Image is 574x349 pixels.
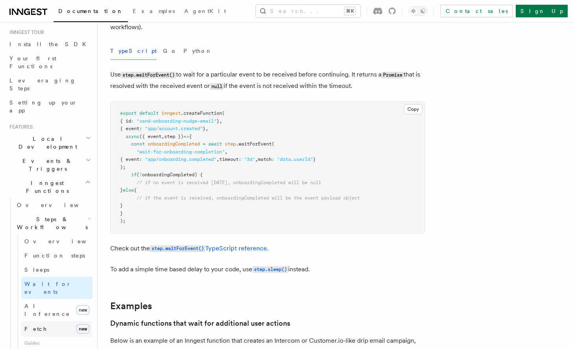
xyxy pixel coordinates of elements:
[272,141,274,147] span: (
[24,326,47,332] span: Fetch
[54,2,128,22] a: Documentation
[131,172,137,177] span: if
[14,215,88,231] span: Steps & Workflows
[150,245,205,252] code: step.waitForEvent()
[120,187,123,193] span: }
[272,157,274,162] span: :
[110,69,425,92] p: Use to wait for a particular event to be received before continuing. It returns a that is resolve...
[189,134,192,139] span: {
[404,104,422,114] button: Copy
[208,141,222,147] span: await
[110,300,152,312] a: Examples
[17,202,98,208] span: Overview
[516,5,568,17] a: Sign Up
[6,176,93,198] button: Inngest Functions
[120,164,126,170] span: );
[256,5,360,17] button: Search...⌘K
[24,252,85,259] span: Function steps
[203,141,206,147] span: =
[145,126,203,131] span: "app/account.created"
[150,244,268,252] a: step.waitForEvent()TypeScript reference.
[222,110,225,116] span: (
[137,195,360,201] span: // if the event is received, onboardingCompleted will be the event payload object
[313,157,316,162] span: }
[206,126,208,131] span: ,
[217,157,219,162] span: ,
[131,141,145,147] span: const
[181,110,222,116] span: .createFunction
[184,8,226,14] span: AgentKit
[131,118,134,124] span: :
[139,172,142,177] span: !
[76,305,89,315] span: new
[244,157,255,162] span: "3d"
[137,180,321,185] span: // if no event is received [DATE], onboardingCompleted will be null
[24,238,106,244] span: Overview
[381,72,404,78] code: Promise
[161,134,164,139] span: ,
[21,234,93,248] a: Overview
[76,324,89,334] span: new
[183,42,212,60] button: Python
[225,149,228,155] span: ,
[163,42,177,60] button: Go
[120,118,131,124] span: { id
[9,55,56,69] span: Your first Functions
[6,37,93,51] a: Install the SDK
[225,141,236,147] span: step
[6,51,93,73] a: Your first Functions
[161,110,181,116] span: inngest
[21,263,93,277] a: Sleeps
[252,266,288,273] code: step.sleep()
[137,172,139,177] span: (
[6,154,93,176] button: Events & Triggers
[6,29,44,35] span: Inngest tour
[210,83,224,90] code: null
[142,172,203,177] span: onboardingCompleted) {
[24,303,70,317] span: AI Inference
[180,2,231,21] a: AgentKit
[6,135,86,151] span: Local Development
[110,264,425,275] p: To add a simple time based delay to your code, use instead.
[255,157,258,162] span: ,
[21,248,93,263] a: Function steps
[6,157,86,173] span: Events & Triggers
[133,8,175,14] span: Examples
[239,157,241,162] span: :
[120,211,123,216] span: }
[14,198,93,212] a: Overview
[344,7,356,15] kbd: ⌘K
[134,187,137,193] span: {
[14,212,93,234] button: Steps & Workflows
[58,8,123,14] span: Documentation
[126,134,139,139] span: async
[203,126,206,131] span: }
[123,187,134,193] span: else
[219,157,239,162] span: timeout
[217,118,219,124] span: }
[21,277,93,299] a: Wait for events
[128,2,180,21] a: Examples
[121,72,176,78] code: step.waitForEvent()
[252,265,288,273] a: step.sleep()
[164,134,183,139] span: step })
[137,118,217,124] span: "send-onboarding-nudge-email"
[21,299,93,321] a: AI Inferencenew
[110,42,157,60] button: TypeScript
[441,5,513,17] a: Contact sales
[139,134,161,139] span: ({ event
[6,124,33,130] span: Features
[139,110,159,116] span: default
[21,321,93,337] a: Fetchnew
[6,95,93,118] a: Setting up your app
[110,318,290,329] a: Dynamic functions that wait for additional user actions
[183,134,189,139] span: =>
[120,110,137,116] span: export
[120,157,139,162] span: { event
[120,126,139,131] span: { event
[6,179,85,195] span: Inngest Functions
[137,149,225,155] span: "wait-for-onboarding-completion"
[9,41,91,47] span: Install the SDK
[145,157,217,162] span: "app/onboarding.completed"
[236,141,272,147] span: .waitForEvent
